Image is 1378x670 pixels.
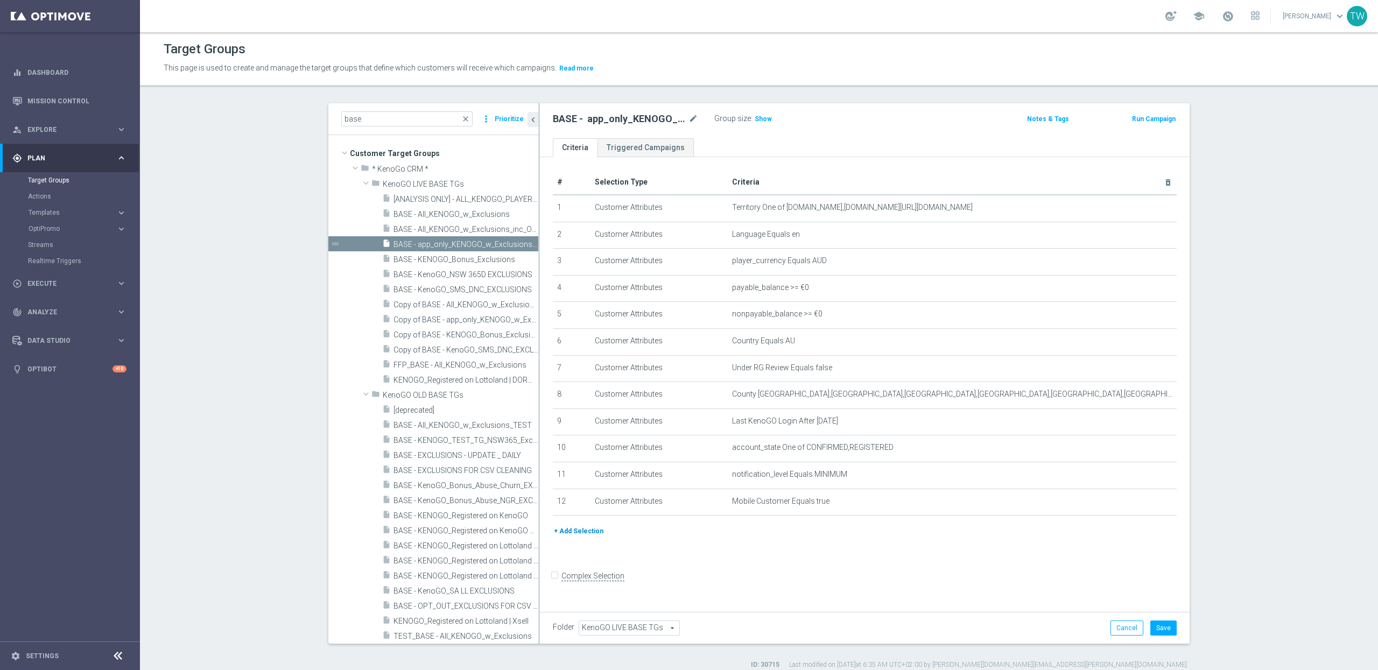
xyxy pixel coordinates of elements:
[461,115,470,123] span: close
[28,172,139,188] div: Target Groups
[28,257,112,265] a: Realtime Triggers
[382,209,391,221] i: insert_drive_file
[393,210,538,219] span: BASE - All_KENOGO_w_Exclusions
[553,170,590,195] th: #
[27,280,116,287] span: Execute
[29,225,106,232] span: OptiPromo
[382,555,391,568] i: insert_drive_file
[12,308,127,316] button: track_changes Analyze keyboard_arrow_right
[382,601,391,613] i: insert_drive_file
[361,164,369,176] i: folder
[28,224,127,233] div: OptiPromo keyboard_arrow_right
[393,511,538,520] span: BASE - KENOGO_Registered on KenoGO
[751,660,779,669] label: ID: 30715
[553,435,590,462] td: 10
[12,336,127,345] div: Data Studio keyboard_arrow_right
[116,208,126,218] i: keyboard_arrow_right
[393,602,538,611] span: BASE - OPT_OUT_EXCLUSIONS FOR CSV CLEANING
[590,222,728,249] td: Customer Attributes
[393,406,538,415] span: [deprecated]
[590,249,728,276] td: Customer Attributes
[590,489,728,516] td: Customer Attributes
[393,587,538,596] span: BASE - KenoGO_SA LL EXCLUSIONS
[1282,8,1347,24] a: [PERSON_NAME]keyboard_arrow_down
[590,195,728,222] td: Customer Attributes
[371,390,380,402] i: folder
[393,195,538,204] span: [ANALYSIS ONLY] - ALL_KENOGO_PLAYERS_for_analysis
[393,300,538,309] span: Copy of BASE - All_KENOGO_w_Exclusions (1)
[732,256,827,265] span: player_currency Equals AUD
[590,355,728,382] td: Customer Attributes
[382,525,391,538] i: insert_drive_file
[493,112,525,126] button: Prioritize
[553,138,597,157] a: Criteria
[382,224,391,236] i: insert_drive_file
[12,355,126,383] div: Optibot
[28,208,127,217] button: Templates keyboard_arrow_right
[590,462,728,489] td: Customer Attributes
[116,307,126,317] i: keyboard_arrow_right
[1193,10,1205,22] span: school
[393,270,538,279] span: BASE - KenoGO_NSW 365D EXCLUSIONS
[597,138,694,157] a: Triggered Campaigns
[113,365,126,372] div: +10
[553,222,590,249] td: 2
[27,355,113,383] a: Optibot
[590,382,728,409] td: Customer Attributes
[371,179,380,191] i: folder
[393,481,538,490] span: BASE - KenoGO_Bonus_Abuse_Churn_EXCLUSIONS
[29,209,106,216] span: Templates
[28,192,112,201] a: Actions
[393,421,538,430] span: BASE - All_KENOGO_w_Exclusions_TEST
[590,302,728,329] td: Customer Attributes
[28,188,139,204] div: Actions
[116,278,126,288] i: keyboard_arrow_right
[393,632,538,641] span: TEST_BASE - All_KENOGO_w_Exclusions
[12,154,127,163] button: gps_fixed Plan keyboard_arrow_right
[382,359,391,372] i: insert_drive_file
[393,240,538,249] span: BASE - app_only_KENOGO_w_Exclusions_OPTOUTS_only
[12,125,127,134] button: person_search Explore keyboard_arrow_right
[12,307,116,317] div: Analyze
[732,443,894,452] span: account_state One of CONFIRMED,REGISTERED
[12,365,127,373] button: lightbulb Optibot +10
[12,279,127,288] button: play_circle_outline Execute keyboard_arrow_right
[382,405,391,417] i: insert_drive_file
[393,526,538,535] span: BASE - KENOGO_Registered on KenoGO Different Locale
[27,155,116,161] span: Plan
[382,495,391,507] i: insert_drive_file
[28,176,112,185] a: Target Groups
[688,112,698,125] i: mode_edit
[27,126,116,133] span: Explore
[28,204,139,221] div: Templates
[553,112,686,125] h2: BASE - app_only_KENOGO_w_Exclusions_OPTOUTS_only
[116,335,126,345] i: keyboard_arrow_right
[553,623,574,632] label: Folder
[12,125,22,135] i: person_search
[732,283,809,292] span: payable_balance >= €0
[1150,620,1177,636] button: Save
[12,87,126,115] div: Mission Control
[12,125,116,135] div: Explore
[382,586,391,598] i: insert_drive_file
[393,225,538,234] span: BASE - All_KENOGO_w_Exclusions_inc_OPTOUTS
[553,195,590,222] td: 1
[755,115,772,123] span: Show
[382,510,391,523] i: insert_drive_file
[116,153,126,163] i: keyboard_arrow_right
[732,203,973,212] span: Territory One of [DOMAIN_NAME],[DOMAIN_NAME][URL][DOMAIN_NAME]
[382,314,391,327] i: insert_drive_file
[116,224,126,234] i: keyboard_arrow_right
[393,376,538,385] span: KENOGO_Registered on Lottoland | DORMANT
[28,241,112,249] a: Streams
[27,87,126,115] a: Mission Control
[383,180,538,189] span: KenoGO LIVE BASE TGs
[12,68,127,77] div: equalizer Dashboard
[12,279,22,288] i: play_circle_outline
[393,466,538,475] span: BASE - EXCLUSIONS FOR CSV CLEANING
[732,497,829,506] span: Mobile Customer Equals true
[12,97,127,105] button: Mission Control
